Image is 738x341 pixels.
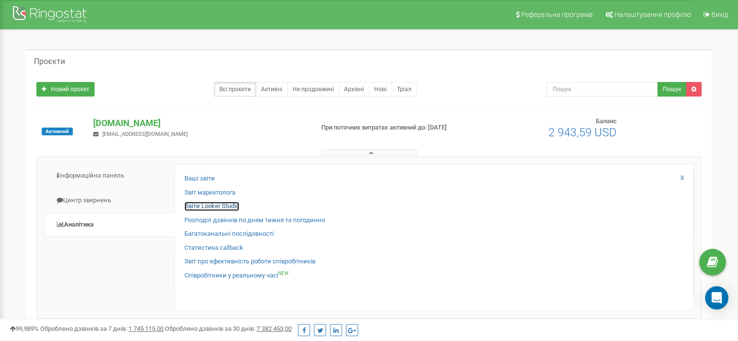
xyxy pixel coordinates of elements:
a: Багатоканальні послідовності [184,229,274,239]
a: Ваші звіти [184,174,215,183]
a: X [680,174,684,183]
a: Співробітники у реальному часіNEW [184,271,289,280]
u: 7 382 453,00 [257,325,292,332]
a: Звіт про ефективність роботи співробітників [184,257,315,266]
span: Баланс [596,117,617,125]
span: 99,989% [10,325,39,332]
span: Оброблено дзвінків за 30 днів : [165,325,292,332]
span: [EMAIL_ADDRESS][DOMAIN_NAME] [102,131,188,137]
span: 2 943,59 USD [548,126,617,139]
a: Архівні [339,82,369,97]
a: Розподіл дзвінків по дням тижня та погодинно [184,216,325,225]
a: Центр звернень [44,189,175,212]
u: 1 745 115,00 [129,325,164,332]
span: Оброблено дзвінків за 7 днів : [40,325,164,332]
a: Всі проєкти [214,82,256,97]
h5: Проєкти [34,57,65,66]
p: [DOMAIN_NAME] [93,117,305,130]
a: Тріал [392,82,417,97]
a: Статистика callback [184,244,243,253]
div: Open Intercom Messenger [705,286,728,309]
a: Інформаційна панель [44,164,175,188]
a: Звіти Looker Studio [184,202,239,211]
span: Налаштування профілю [614,11,691,18]
a: Нові [369,82,392,97]
a: Не продовжені [287,82,339,97]
a: Активні [256,82,288,97]
a: Новий проєкт [36,82,95,97]
button: Пошук [657,82,687,97]
span: Реферальна програма [521,11,593,18]
a: Аналiтика [44,213,175,237]
sup: NEW [278,271,289,276]
span: Активний [42,128,73,135]
input: Пошук [546,82,658,97]
span: Вихід [711,11,728,18]
p: При поточних витратах активний до: [DATE] [321,123,476,132]
a: Звіт маркетолога [184,188,235,197]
